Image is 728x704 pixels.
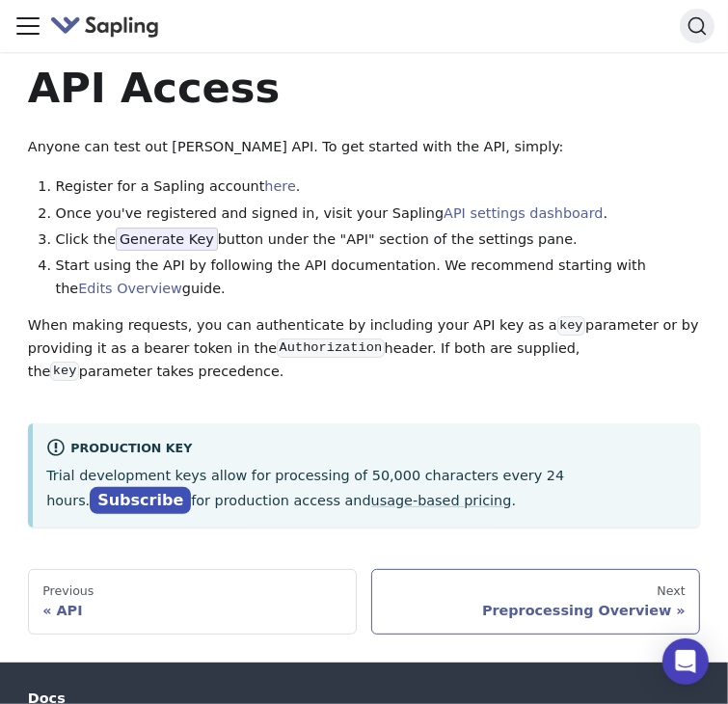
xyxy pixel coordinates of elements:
[42,583,342,599] div: Previous
[371,569,701,635] a: NextPreprocessing Overview
[28,314,700,383] p: When making requests, you can authenticate by including your API key as a parameter or by providi...
[371,493,512,508] a: usage-based pricing
[90,487,191,515] a: Subscribe
[386,602,686,619] div: Preprocessing Overview
[50,13,167,41] a: Sapling.ai
[42,602,342,619] div: API
[46,438,687,461] div: Production Key
[444,205,603,221] a: API settings dashboard
[386,583,686,599] div: Next
[56,203,701,226] li: Once you've registered and signed in, visit your Sapling .
[557,316,585,336] code: key
[28,62,700,114] h1: API Access
[56,229,701,252] li: Click the button under the "API" section of the settings pane.
[680,9,715,43] button: Search (Ctrl+K)
[50,362,78,381] code: key
[78,281,182,296] a: Edits Overview
[13,12,42,41] button: Toggle navigation bar
[28,136,700,159] p: Anyone can test out [PERSON_NAME] API. To get started with the API, simply:
[28,569,358,635] a: PreviousAPI
[264,178,295,194] a: here
[56,255,701,301] li: Start using the API by following the API documentation. We recommend starting with the guide.
[56,176,701,199] li: Register for a Sapling account .
[277,338,384,358] code: Authorization
[662,638,709,685] div: Open Intercom Messenger
[28,569,700,635] nav: Docs pages
[50,13,160,41] img: Sapling.ai
[46,465,687,513] p: Trial development keys allow for processing of 50,000 characters every 24 hours. for production a...
[116,228,218,251] span: Generate Key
